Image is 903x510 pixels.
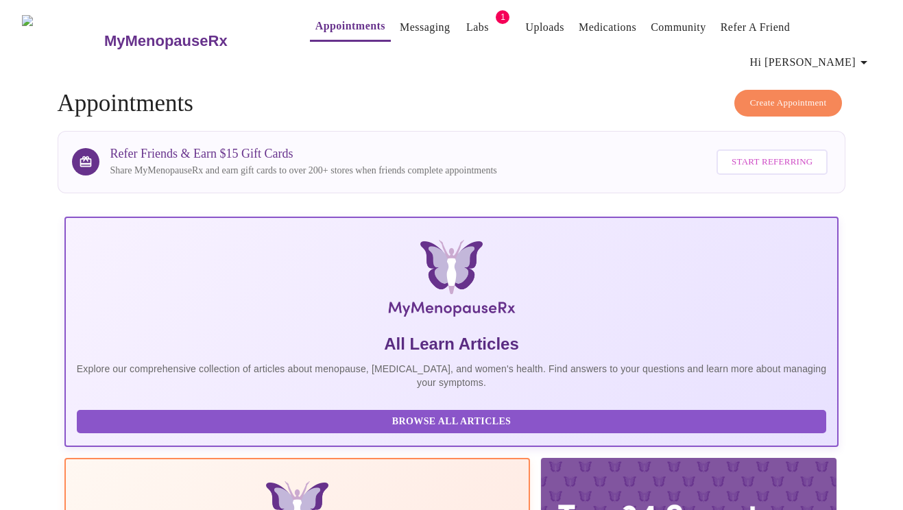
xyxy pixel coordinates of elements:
[717,149,828,175] button: Start Referring
[734,90,843,117] button: Create Appointment
[22,15,102,66] img: MyMenopauseRx Logo
[310,12,391,42] button: Appointments
[455,14,499,41] button: Labs
[104,32,228,50] h3: MyMenopauseRx
[102,17,282,65] a: MyMenopauseRx
[721,18,791,37] a: Refer a Friend
[77,333,827,355] h5: All Learn Articles
[466,18,489,37] a: Labs
[520,14,570,41] button: Uploads
[77,410,827,434] button: Browse All Articles
[745,49,878,76] button: Hi [PERSON_NAME]
[715,14,796,41] button: Refer a Friend
[750,95,827,111] span: Create Appointment
[400,18,450,37] a: Messaging
[77,415,830,426] a: Browse All Articles
[579,18,636,37] a: Medications
[193,240,710,322] img: MyMenopauseRx Logo
[110,164,497,178] p: Share MyMenopauseRx and earn gift cards to over 200+ stores when friends complete appointments
[750,53,872,72] span: Hi [PERSON_NAME]
[77,362,827,389] p: Explore our comprehensive collection of articles about menopause, [MEDICAL_DATA], and women's hea...
[525,18,564,37] a: Uploads
[713,143,831,182] a: Start Referring
[651,18,706,37] a: Community
[394,14,455,41] button: Messaging
[315,16,385,36] a: Appointments
[58,90,846,117] h4: Appointments
[110,147,497,161] h3: Refer Friends & Earn $15 Gift Cards
[496,10,509,24] span: 1
[91,413,813,430] span: Browse All Articles
[573,14,642,41] button: Medications
[645,14,712,41] button: Community
[732,154,812,170] span: Start Referring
